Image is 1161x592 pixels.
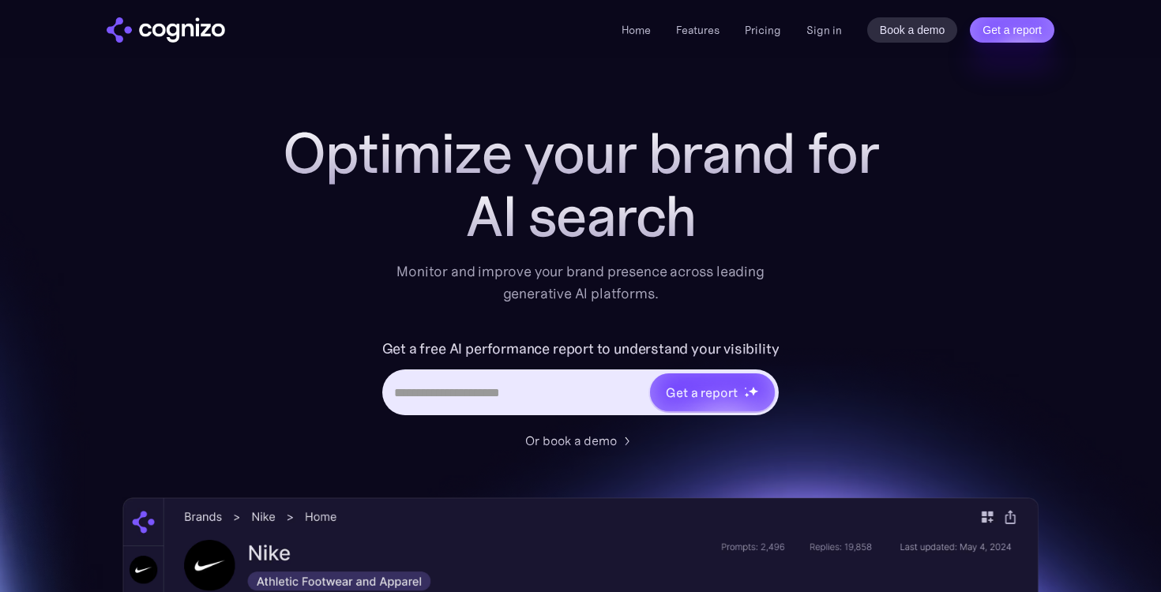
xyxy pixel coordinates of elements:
a: Home [622,23,651,37]
img: star [748,386,758,396]
a: Or book a demo [525,431,636,450]
a: Book a demo [867,17,958,43]
form: Hero URL Input Form [382,336,780,423]
a: Sign in [806,21,842,39]
a: Get a report [970,17,1054,43]
a: home [107,17,225,43]
img: star [744,387,746,389]
label: Get a free AI performance report to understand your visibility [382,336,780,362]
div: Or book a demo [525,431,617,450]
a: Features [676,23,720,37]
a: Pricing [745,23,781,37]
h1: Optimize your brand for [265,122,896,185]
div: Monitor and improve your brand presence across leading generative AI platforms. [386,260,775,305]
a: Get a reportstarstarstar [648,372,776,413]
img: star [744,392,750,398]
div: AI search [265,185,896,248]
div: Get a report [666,383,737,402]
img: cognizo logo [107,17,225,43]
